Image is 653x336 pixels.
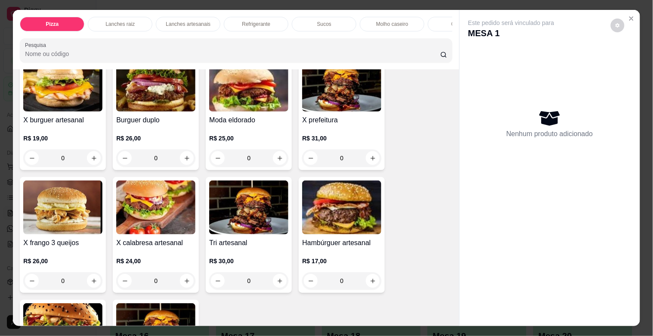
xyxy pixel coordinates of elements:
[304,151,318,165] button: decrease-product-quantity
[23,238,102,248] h4: X frango 3 queijos
[468,19,554,27] p: Este pedido será vinculado para
[209,238,288,248] h4: Tri artesanal
[242,21,270,28] p: Refrigerante
[625,12,638,25] button: Close
[209,180,288,234] img: product-image
[209,58,288,112] img: product-image
[23,134,102,143] p: R$ 19,00
[25,41,49,49] label: Pesquisa
[302,115,381,125] h4: X prefeitura
[611,19,625,32] button: decrease-product-quantity
[302,134,381,143] p: R$ 31,00
[116,257,195,265] p: R$ 24,00
[209,134,288,143] p: R$ 25,00
[23,58,102,112] img: product-image
[105,21,135,28] p: Lanches raiz
[468,27,554,39] p: MESA 1
[452,21,469,28] p: Cerveja
[46,21,59,28] p: Pizza
[116,58,195,112] img: product-image
[209,115,288,125] h4: Moda eldorado
[25,50,440,58] input: Pesquisa
[23,115,102,125] h4: X burguer artesanal
[209,257,288,265] p: R$ 30,00
[366,151,380,165] button: increase-product-quantity
[23,180,102,234] img: product-image
[116,134,195,143] p: R$ 26,00
[116,238,195,248] h4: X calabresa artesanal
[302,180,381,234] img: product-image
[302,257,381,265] p: R$ 17,00
[317,21,331,28] p: Sucos
[116,115,195,125] h4: Burguer duplo
[23,257,102,265] p: R$ 26,00
[302,58,381,112] img: product-image
[166,21,210,28] p: Lanches artesanais
[507,129,593,139] p: Nenhum produto adicionado
[376,21,409,28] p: Molho caseiro
[302,238,381,248] h4: Hambúrguer artesanal
[116,180,195,234] img: product-image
